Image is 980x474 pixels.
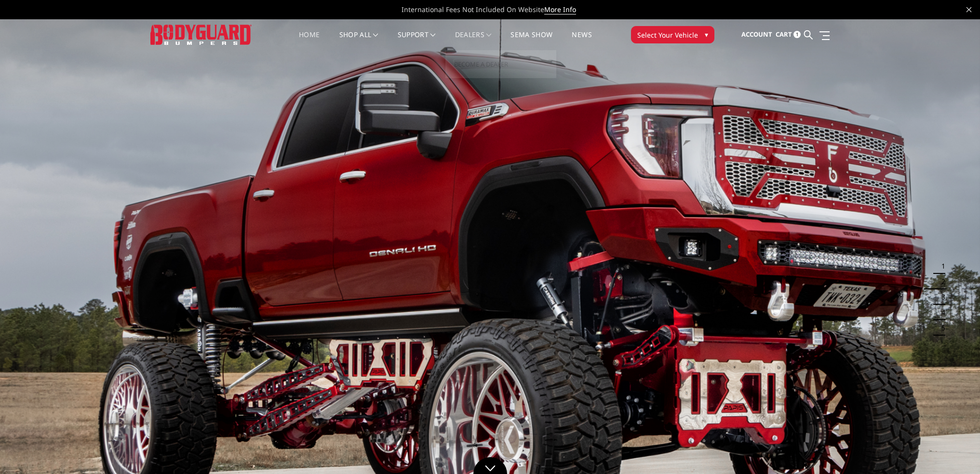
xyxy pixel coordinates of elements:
[936,305,945,320] button: 4 of 5
[150,25,252,44] img: BODYGUARD BUMPERS
[936,274,945,289] button: 2 of 5
[398,31,436,50] a: Support
[637,30,698,40] span: Select Your Vehicle
[936,289,945,305] button: 3 of 5
[473,457,507,474] a: Click to Down
[572,31,591,50] a: News
[449,55,552,73] a: Become a Dealer
[705,29,708,40] span: ▾
[936,258,945,274] button: 1 of 5
[793,31,801,38] span: 1
[455,31,492,50] a: Dealers
[339,31,378,50] a: shop all
[510,31,552,50] a: SEMA Show
[776,22,801,48] a: Cart 1
[544,5,576,14] a: More Info
[776,30,792,39] span: Cart
[936,320,945,336] button: 5 of 5
[741,22,772,48] a: Account
[932,428,980,474] iframe: Chat Widget
[299,31,320,50] a: Home
[741,30,772,39] span: Account
[631,26,714,43] button: Select Your Vehicle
